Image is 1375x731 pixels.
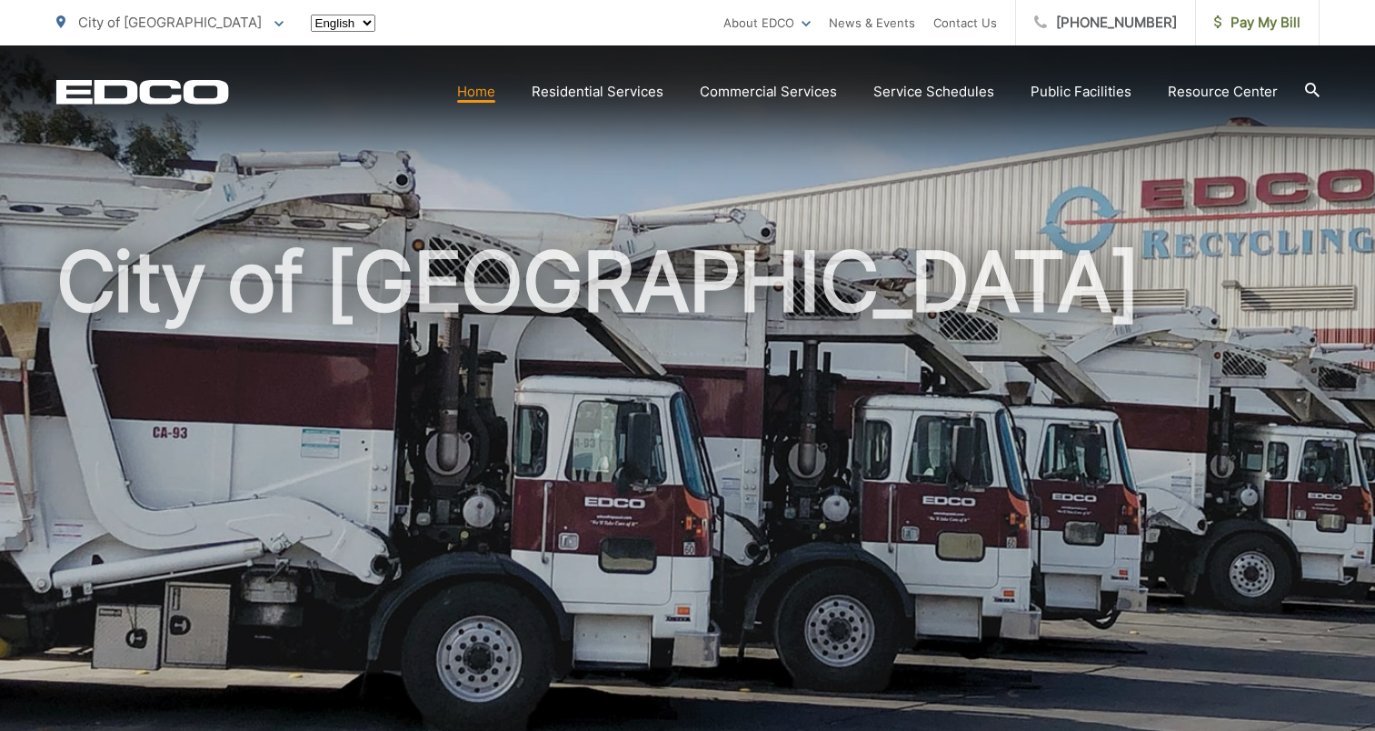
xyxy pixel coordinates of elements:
[829,12,915,34] a: News & Events
[532,81,663,103] a: Residential Services
[56,79,229,105] a: EDCD logo. Return to the homepage.
[700,81,837,103] a: Commercial Services
[933,12,997,34] a: Contact Us
[457,81,495,103] a: Home
[78,14,262,31] span: City of [GEOGRAPHIC_DATA]
[1168,81,1278,103] a: Resource Center
[873,81,994,103] a: Service Schedules
[723,12,811,34] a: About EDCO
[1214,12,1300,34] span: Pay My Bill
[1031,81,1131,103] a: Public Facilities
[311,15,375,32] select: Select a language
